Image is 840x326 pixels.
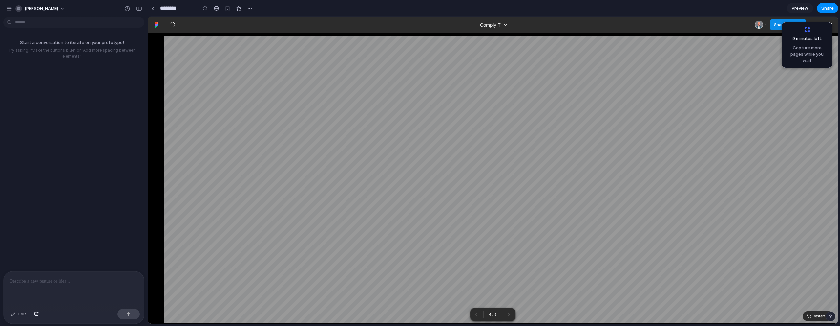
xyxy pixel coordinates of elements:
[338,294,351,302] div: 4 / 8
[322,291,367,304] div: Stepper
[3,39,141,46] p: Start a conversation to iterate on your prototype!
[658,0,674,15] button: Options
[787,3,813,13] a: Preview
[13,3,68,14] button: [PERSON_NAME]
[16,0,32,15] button: Comment
[327,5,353,11] h1: ComplyIT
[7,5,10,11] a: File browser
[817,3,838,13] button: Share
[787,35,822,42] span: 9 minutes left .
[792,5,808,12] span: Preview
[786,45,828,64] span: Capture more pages while you wait
[607,4,621,12] button: Multiplayer tools
[357,294,365,302] button: Next frame
[3,47,141,59] p: Try asking: "Make the buttons blue" or "Add more spacing between elements"
[655,294,686,304] button: Restart
[622,3,658,13] button: Share prototype
[674,0,690,15] button: Enter full screen (F)
[25,5,58,12] span: [PERSON_NAME]
[325,294,333,302] button: Previous frame
[821,5,834,12] span: Share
